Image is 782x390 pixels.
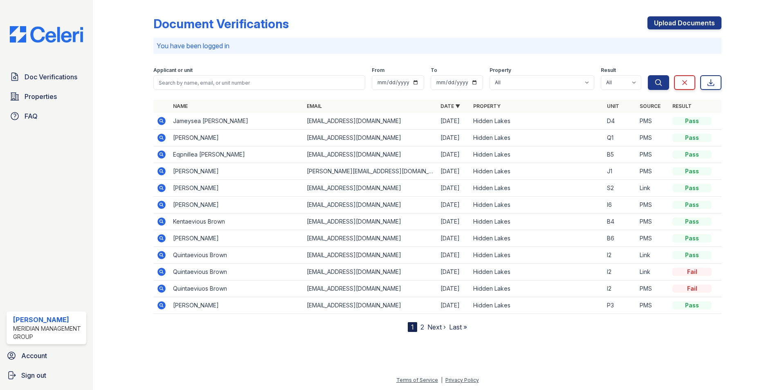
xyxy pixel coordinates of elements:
[170,113,303,130] td: Jameysea [PERSON_NAME]
[25,111,38,121] span: FAQ
[437,264,470,280] td: [DATE]
[170,180,303,197] td: [PERSON_NAME]
[170,130,303,146] td: [PERSON_NAME]
[672,167,712,175] div: Pass
[437,247,470,264] td: [DATE]
[170,230,303,247] td: [PERSON_NAME]
[307,103,322,109] a: Email
[470,230,604,247] td: Hidden Lakes
[470,113,604,130] td: Hidden Lakes
[636,213,669,230] td: PMS
[303,230,437,247] td: [EMAIL_ADDRESS][DOMAIN_NAME]
[437,297,470,314] td: [DATE]
[408,322,417,332] div: 1
[607,103,619,109] a: Unit
[21,370,46,380] span: Sign out
[170,297,303,314] td: [PERSON_NAME]
[470,247,604,264] td: Hidden Lakes
[604,247,636,264] td: I2
[153,67,193,74] label: Applicant or unit
[604,280,636,297] td: I2
[437,163,470,180] td: [DATE]
[604,163,636,180] td: J1
[372,67,384,74] label: From
[7,88,86,105] a: Properties
[437,230,470,247] td: [DATE]
[604,146,636,163] td: B5
[437,146,470,163] td: [DATE]
[440,103,460,109] a: Date ▼
[170,264,303,280] td: Quintaevious Brown
[636,264,669,280] td: Link
[25,92,57,101] span: Properties
[640,103,661,109] a: Source
[601,67,616,74] label: Result
[303,163,437,180] td: [PERSON_NAME][EMAIL_ADDRESS][DOMAIN_NAME]
[21,351,47,361] span: Account
[672,134,712,142] div: Pass
[170,146,303,163] td: Eqpnillea [PERSON_NAME]
[604,230,636,247] td: B6
[3,347,90,364] a: Account
[303,247,437,264] td: [EMAIL_ADDRESS][DOMAIN_NAME]
[437,213,470,230] td: [DATE]
[647,16,721,29] a: Upload Documents
[441,377,443,383] div: |
[672,285,712,293] div: Fail
[470,213,604,230] td: Hidden Lakes
[636,247,669,264] td: Link
[473,103,501,109] a: Property
[636,113,669,130] td: PMS
[672,150,712,159] div: Pass
[153,75,365,90] input: Search by name, email, or unit number
[170,163,303,180] td: [PERSON_NAME]
[672,301,712,309] div: Pass
[636,180,669,197] td: Link
[303,264,437,280] td: [EMAIL_ADDRESS][DOMAIN_NAME]
[470,163,604,180] td: Hidden Lakes
[636,280,669,297] td: PMS
[636,230,669,247] td: PMS
[153,16,289,31] div: Document Verifications
[470,146,604,163] td: Hidden Lakes
[672,184,712,192] div: Pass
[173,103,188,109] a: Name
[470,264,604,280] td: Hidden Lakes
[445,377,479,383] a: Privacy Policy
[604,130,636,146] td: Q1
[303,146,437,163] td: [EMAIL_ADDRESS][DOMAIN_NAME]
[604,197,636,213] td: I6
[170,280,303,297] td: Quintaeviuos Brown
[672,234,712,242] div: Pass
[672,117,712,125] div: Pass
[3,26,90,43] img: CE_Logo_Blue-a8612792a0a2168367f1c8372b55b34899dd931a85d93a1a3d3e32e68fde9ad4.png
[604,264,636,280] td: I2
[25,72,77,82] span: Doc Verifications
[13,315,83,325] div: [PERSON_NAME]
[7,69,86,85] a: Doc Verifications
[420,323,424,331] a: 2
[3,367,90,383] a: Sign out
[636,130,669,146] td: PMS
[470,197,604,213] td: Hidden Lakes
[13,325,83,341] div: Meridian Management Group
[672,268,712,276] div: Fail
[170,247,303,264] td: Quintaevious Brown
[490,67,511,74] label: Property
[437,113,470,130] td: [DATE]
[437,180,470,197] td: [DATE]
[437,130,470,146] td: [DATE]
[604,113,636,130] td: D4
[470,130,604,146] td: Hidden Lakes
[303,213,437,230] td: [EMAIL_ADDRESS][DOMAIN_NAME]
[636,163,669,180] td: PMS
[437,280,470,297] td: [DATE]
[604,213,636,230] td: B4
[449,323,467,331] a: Last »
[303,180,437,197] td: [EMAIL_ADDRESS][DOMAIN_NAME]
[303,130,437,146] td: [EMAIL_ADDRESS][DOMAIN_NAME]
[470,280,604,297] td: Hidden Lakes
[672,217,712,226] div: Pass
[303,280,437,297] td: [EMAIL_ADDRESS][DOMAIN_NAME]
[672,251,712,259] div: Pass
